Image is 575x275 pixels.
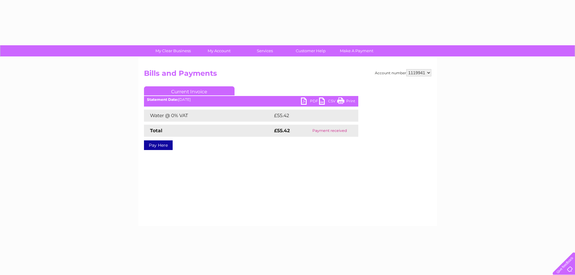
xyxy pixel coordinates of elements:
[274,128,290,133] strong: £55.42
[150,128,162,133] strong: Total
[148,45,198,56] a: My Clear Business
[286,45,336,56] a: Customer Help
[273,110,346,122] td: £55.42
[301,98,319,106] a: PDF
[301,125,358,137] td: Payment received
[144,110,273,122] td: Water @ 0% VAT
[337,98,355,106] a: Print
[375,69,431,76] div: Account number
[144,69,431,81] h2: Bills and Payments
[240,45,290,56] a: Services
[332,45,382,56] a: Make A Payment
[144,140,173,150] a: Pay Here
[144,86,235,95] a: Current Invoice
[319,98,337,106] a: CSV
[194,45,244,56] a: My Account
[144,98,358,102] div: [DATE]
[147,97,178,102] b: Statement Date:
